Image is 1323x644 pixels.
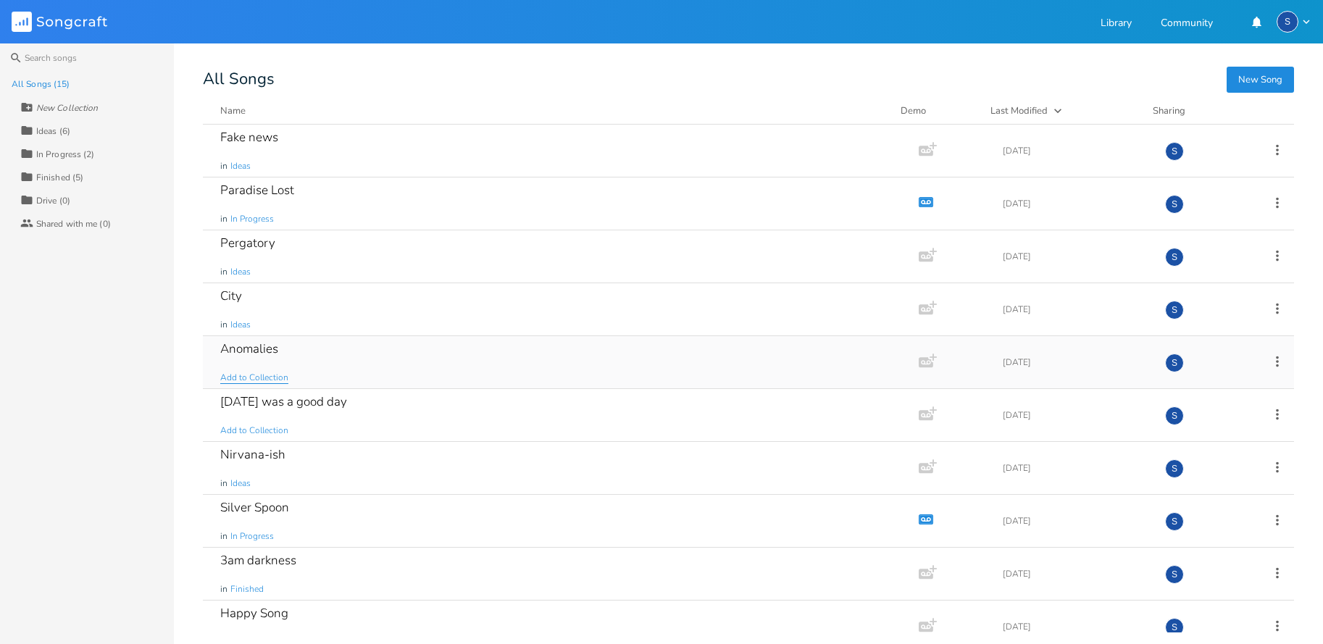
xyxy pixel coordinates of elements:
[1165,512,1184,531] div: Steve Ellis
[220,396,347,408] div: [DATE] was a good day
[901,104,973,118] div: Demo
[12,80,70,88] div: All Songs (15)
[220,104,246,117] div: Name
[1003,199,1148,208] div: [DATE]
[1101,18,1132,30] a: Library
[220,184,294,196] div: Paradise Lost
[220,131,278,143] div: Fake news
[230,530,274,543] span: In Progress
[1277,11,1311,33] button: S
[1165,354,1184,372] div: Steve Ellis
[220,583,228,595] span: in
[220,266,228,278] span: in
[1165,248,1184,267] div: Steve Ellis
[220,477,228,490] span: in
[220,501,289,514] div: Silver Spoon
[1003,622,1148,631] div: [DATE]
[1165,618,1184,637] div: Steve Ellis
[36,127,70,135] div: Ideas (6)
[220,290,242,302] div: City
[1277,11,1298,33] div: Steve Ellis
[230,160,251,172] span: Ideas
[220,554,296,566] div: 3am darkness
[230,266,251,278] span: Ideas
[36,150,95,159] div: In Progress (2)
[1003,464,1148,472] div: [DATE]
[230,213,274,225] span: In Progress
[220,425,288,437] span: Add to Collection
[1003,305,1148,314] div: [DATE]
[230,477,251,490] span: Ideas
[1165,195,1184,214] div: Steve Ellis
[1003,569,1148,578] div: [DATE]
[1003,411,1148,419] div: [DATE]
[1165,459,1184,478] div: Steve Ellis
[1003,146,1148,155] div: [DATE]
[1153,104,1240,118] div: Sharing
[203,72,1294,86] div: All Songs
[1227,67,1294,93] button: New Song
[220,213,228,225] span: in
[990,104,1048,117] div: Last Modified
[220,319,228,331] span: in
[1161,18,1213,30] a: Community
[1165,142,1184,161] div: Steve Ellis
[220,104,883,118] button: Name
[220,237,275,249] div: Pergatory
[230,319,251,331] span: Ideas
[1003,358,1148,367] div: [DATE]
[1165,301,1184,319] div: Steve Ellis
[36,219,111,228] div: Shared with me (0)
[1003,517,1148,525] div: [DATE]
[220,343,278,355] div: Anomalies
[220,160,228,172] span: in
[220,372,288,384] span: Add to Collection
[36,104,98,112] div: New Collection
[1165,406,1184,425] div: Steve Ellis
[36,173,83,182] div: Finished (5)
[1003,252,1148,261] div: [DATE]
[220,530,228,543] span: in
[36,196,70,205] div: Drive (0)
[230,583,264,595] span: Finished
[220,448,285,461] div: Nirvana-ish
[220,607,288,619] div: Happy Song
[990,104,1135,118] button: Last Modified
[1165,565,1184,584] div: Steve Ellis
